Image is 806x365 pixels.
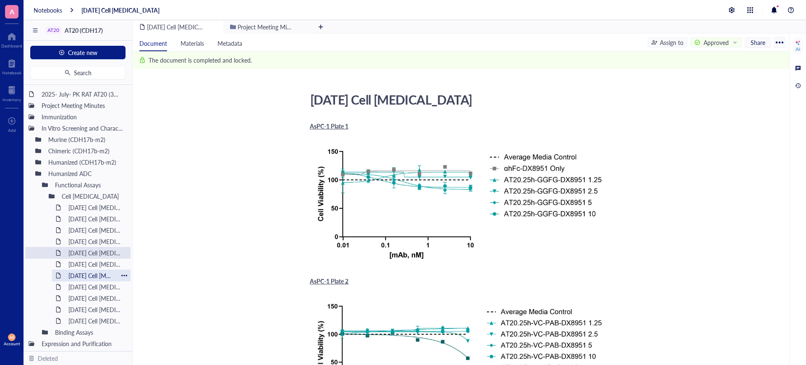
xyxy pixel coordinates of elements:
[149,55,252,65] div: The document is completed and locked.
[51,326,127,338] div: Binding Assays
[751,39,765,46] span: Share
[65,224,127,236] div: [DATE] Cell [MEDICAL_DATA]
[310,122,348,130] span: AsPC-1 Plate 1
[217,39,242,47] span: Metadata
[44,168,127,179] div: Humanized ADC
[44,134,127,145] div: Murine (CDH17b-m2)
[310,139,609,266] img: genemod-experiment-image
[47,27,59,33] div: AT20
[65,258,127,270] div: [DATE] Cell [MEDICAL_DATA]
[2,70,21,75] div: Notebook
[68,49,97,56] span: Create new
[745,37,771,47] button: Share
[65,236,127,247] div: [DATE] Cell [MEDICAL_DATA]
[38,338,127,349] div: Expression and Purification
[38,354,58,363] div: Deleted
[65,281,127,293] div: [DATE] Cell [MEDICAL_DATA] (MMAE)
[38,88,127,100] div: 2025- July- PK RAT AT20 (3mg/kg; 6mg/kg & 9mg/kg)
[30,46,126,59] button: Create new
[44,156,127,168] div: Humanized (CDH17b-m2)
[65,292,127,304] div: [DATE] Cell [MEDICAL_DATA] (MMAE)
[65,315,127,327] div: [DATE] Cell [MEDICAL_DATA]
[65,304,127,315] div: [DATE] Cell [MEDICAL_DATA] (MMAE)
[65,26,103,34] span: AT20 (CDH17)
[65,270,118,281] div: [DATE] Cell [MEDICAL_DATA]
[796,46,800,53] div: AI
[8,128,16,133] div: Add
[65,213,127,225] div: [DATE] Cell [MEDICAL_DATA]
[51,179,127,191] div: Functional Assays
[3,97,21,102] div: Inventory
[310,277,348,285] span: AsPC-1 Plate 2
[44,349,127,361] div: In-House Purification
[44,145,127,157] div: Chimeric (CDH17b-m2)
[1,30,22,48] a: Dashboard
[181,39,204,47] span: Materials
[30,66,126,79] button: Search
[65,202,127,213] div: [DATE] Cell [MEDICAL_DATA]
[58,190,127,202] div: Cell [MEDICAL_DATA]
[704,38,729,47] div: Approved
[660,38,683,47] div: Assign to
[74,69,92,76] span: Search
[306,89,605,110] div: [DATE] Cell [MEDICAL_DATA]
[10,335,14,339] span: AE
[81,6,160,14] a: [DATE] Cell [MEDICAL_DATA]
[38,122,127,134] div: In Vitro Screening and Characterization
[10,6,14,17] span: A
[65,247,127,259] div: [DATE] Cell [MEDICAL_DATA]
[2,57,21,75] a: Notebook
[34,6,62,14] a: Notebooks
[4,341,20,346] div: Account
[38,111,127,123] div: Immunization
[139,39,167,47] span: Document
[38,100,127,111] div: Project Meeting Minutes
[1,43,22,48] div: Dashboard
[3,84,21,102] a: Inventory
